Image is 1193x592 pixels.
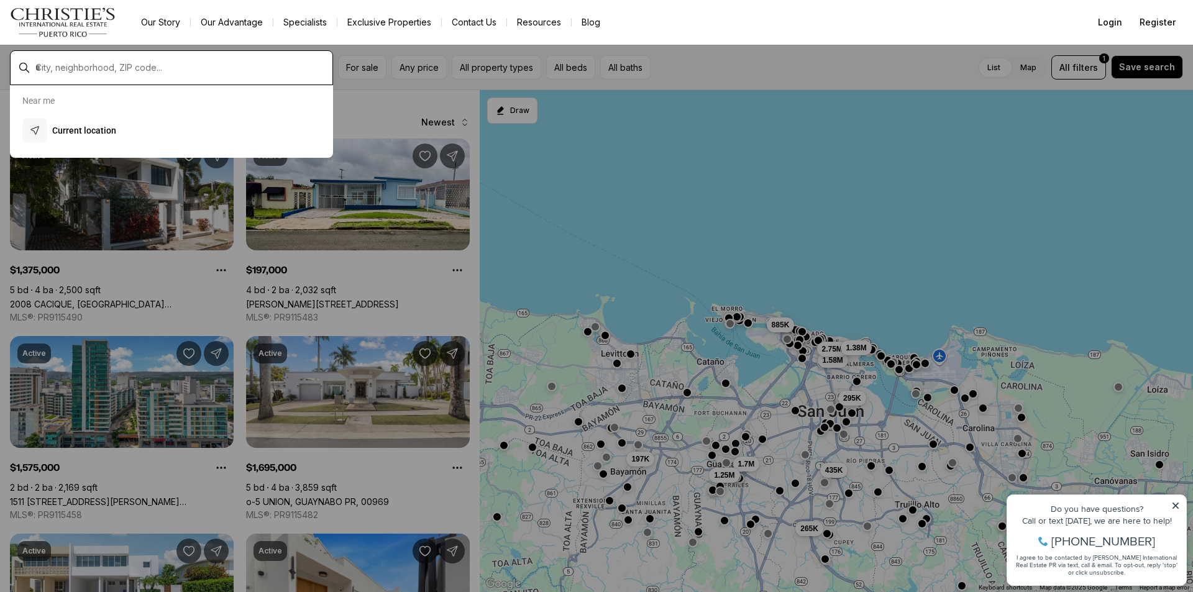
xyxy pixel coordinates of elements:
button: Login [1090,10,1130,35]
img: logo [10,7,116,37]
span: Login [1098,17,1122,27]
a: Our Advantage [191,14,273,31]
div: Call or text [DATE], we are here to help! [13,40,180,48]
span: [PHONE_NUMBER] [51,58,155,71]
span: Register [1140,17,1176,27]
span: I agree to be contacted by [PERSON_NAME] International Real Estate PR via text, call & email. To ... [16,76,177,100]
button: Current location [17,113,326,148]
p: Current location [52,124,116,137]
p: Near me [22,96,55,106]
a: Blog [572,14,610,31]
div: Do you have questions? [13,28,180,37]
button: Contact Us [442,14,506,31]
button: Register [1132,10,1183,35]
a: Specialists [273,14,337,31]
a: Our Story [131,14,190,31]
a: Exclusive Properties [337,14,441,31]
a: Resources [507,14,571,31]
